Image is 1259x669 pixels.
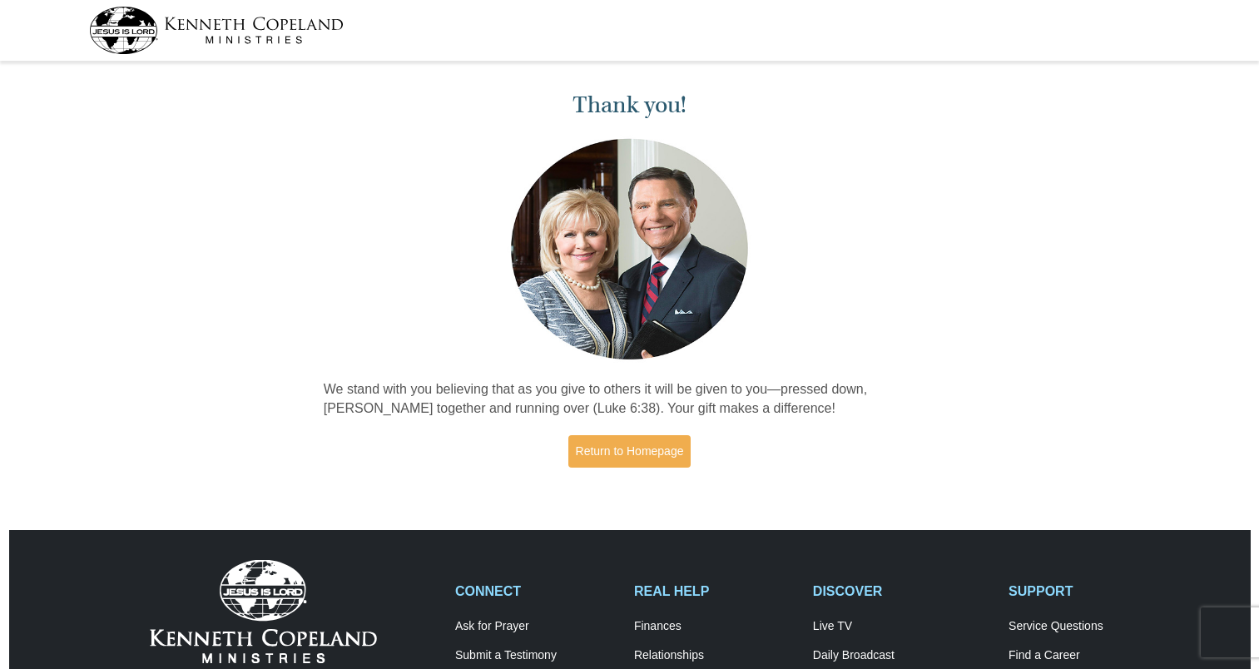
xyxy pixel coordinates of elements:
[634,648,796,663] a: Relationships
[324,380,936,419] p: We stand with you believing that as you give to others it will be given to you—pressed down, [PER...
[455,619,617,634] a: Ask for Prayer
[1009,648,1170,663] a: Find a Career
[813,583,991,599] h2: DISCOVER
[568,435,691,468] a: Return to Homepage
[150,560,377,663] img: Kenneth Copeland Ministries
[1009,619,1170,634] a: Service Questions
[455,648,617,663] a: Submit a Testimony
[89,7,344,54] img: kcm-header-logo.svg
[324,92,936,119] h1: Thank you!
[1009,583,1170,599] h2: SUPPORT
[634,583,796,599] h2: REAL HELP
[634,619,796,634] a: Finances
[455,583,617,599] h2: CONNECT
[507,135,752,364] img: Kenneth and Gloria
[813,619,991,634] a: Live TV
[813,648,991,663] a: Daily Broadcast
